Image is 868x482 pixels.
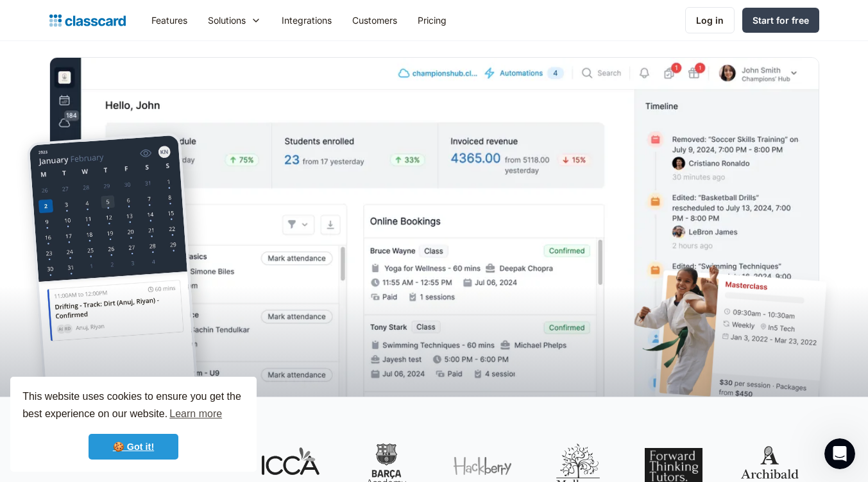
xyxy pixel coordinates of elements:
a: Start for free [742,8,819,33]
div: Log in [696,13,724,27]
div: Solutions [198,6,271,35]
a: Features [141,6,198,35]
a: learn more about cookies [167,404,224,424]
div: cookieconsent [10,377,257,472]
a: home [49,12,126,30]
iframe: Intercom live chat [824,438,855,469]
a: Log in [685,7,735,33]
a: dismiss cookie message [89,434,178,460]
div: Start for free [753,13,809,27]
span: This website uses cookies to ensure you get the best experience on our website. [22,389,244,424]
div: Solutions [208,13,246,27]
a: Integrations [271,6,342,35]
a: Pricing [407,6,457,35]
a: Customers [342,6,407,35]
